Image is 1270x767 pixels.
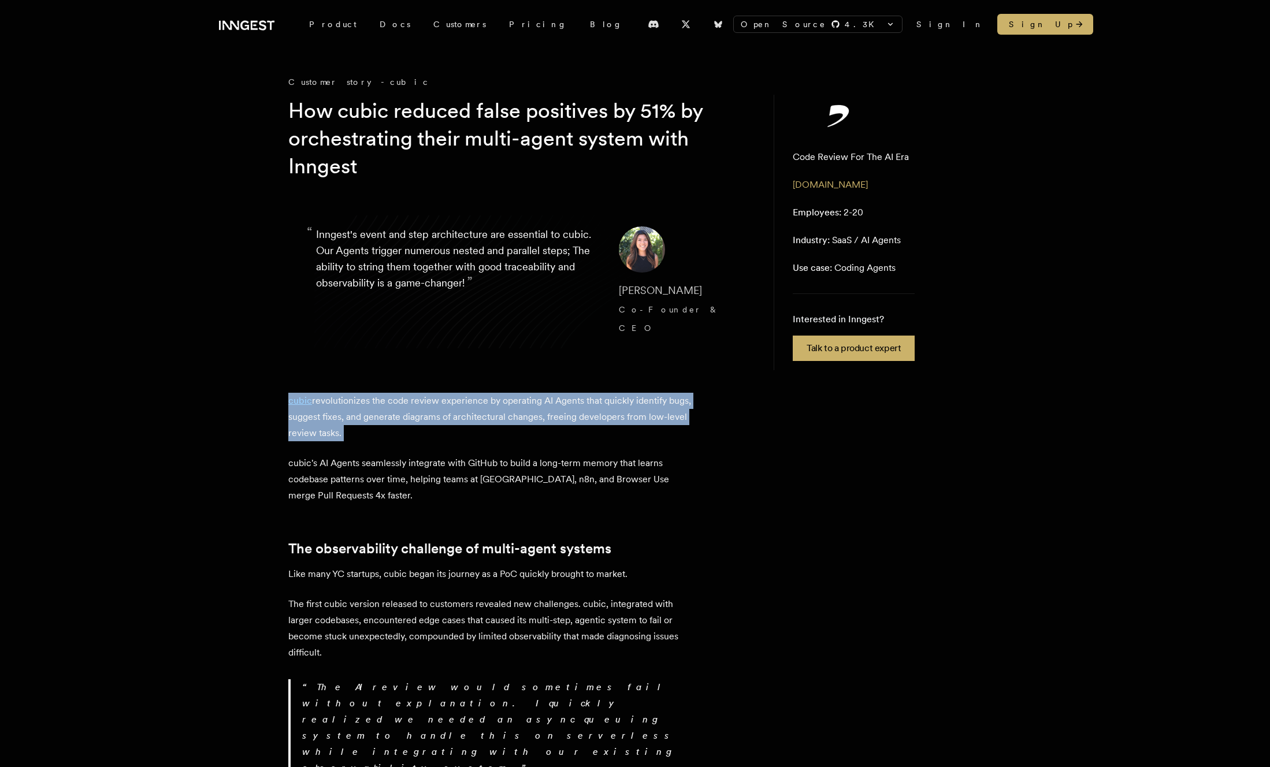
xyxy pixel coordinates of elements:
[793,206,863,219] p: 2-20
[316,226,600,337] p: Inngest's event and step architecture are essential to cubic. Our Agents trigger numerous nested ...
[793,104,885,127] img: cubic's logo
[307,229,313,236] span: “
[578,14,634,35] a: Blog
[793,234,830,245] span: Industry:
[288,76,751,88] div: Customer story - cubic
[916,18,983,30] a: Sign In
[288,541,611,557] a: The observability challenge of multi-agent systems
[673,15,699,33] a: X
[845,18,881,30] span: 4.3 K
[288,566,693,582] p: Like many YC startups, cubic began its journey as a PoC quickly brought to market.
[793,261,896,275] p: Coding Agents
[497,14,578,35] a: Pricing
[793,262,832,273] span: Use case:
[422,14,497,35] a: Customers
[288,393,693,441] p: revolutionizes the code review experience by operating AI Agents that quickly identify bugs, sugg...
[619,305,719,333] span: Co-Founder & CEO
[641,15,666,33] a: Discord
[793,312,915,326] p: Interested in Inngest?
[619,284,702,296] span: [PERSON_NAME]
[793,150,909,164] p: Code Review For The AI Era
[619,226,665,273] img: Image of Allis Yao
[368,14,422,35] a: Docs
[298,14,368,35] div: Product
[793,207,841,218] span: Employees:
[288,455,693,504] p: cubic's AI Agents seamlessly integrate with GitHub to build a long-term memory that learns codeba...
[705,15,731,33] a: Bluesky
[288,596,693,661] p: The first cubic version released to customers revealed new challenges. cubic, integrated with lar...
[288,395,312,406] a: cubic
[793,336,915,361] a: Talk to a product expert
[793,233,901,247] p: SaaS / AI Agents
[288,97,732,180] h1: How cubic reduced false positives by 51% by orchestrating their multi-agent system with Inngest
[997,14,1093,35] a: Sign Up
[793,179,868,190] a: [DOMAIN_NAME]
[467,273,473,290] span: ”
[741,18,826,30] span: Open Source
